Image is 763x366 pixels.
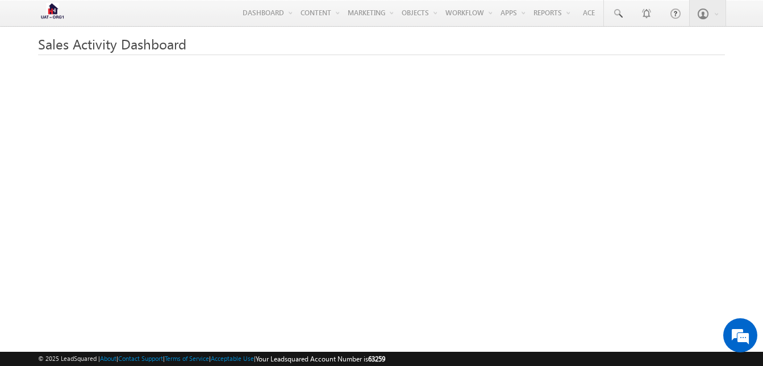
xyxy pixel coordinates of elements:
[211,355,254,362] a: Acceptable Use
[165,355,209,362] a: Terms of Service
[38,35,186,53] span: Sales Activity Dashboard
[368,355,385,363] span: 63259
[100,355,116,362] a: About
[256,355,385,363] span: Your Leadsquared Account Number is
[38,3,66,23] img: Custom Logo
[38,353,385,364] span: © 2025 LeadSquared | | | | |
[118,355,163,362] a: Contact Support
